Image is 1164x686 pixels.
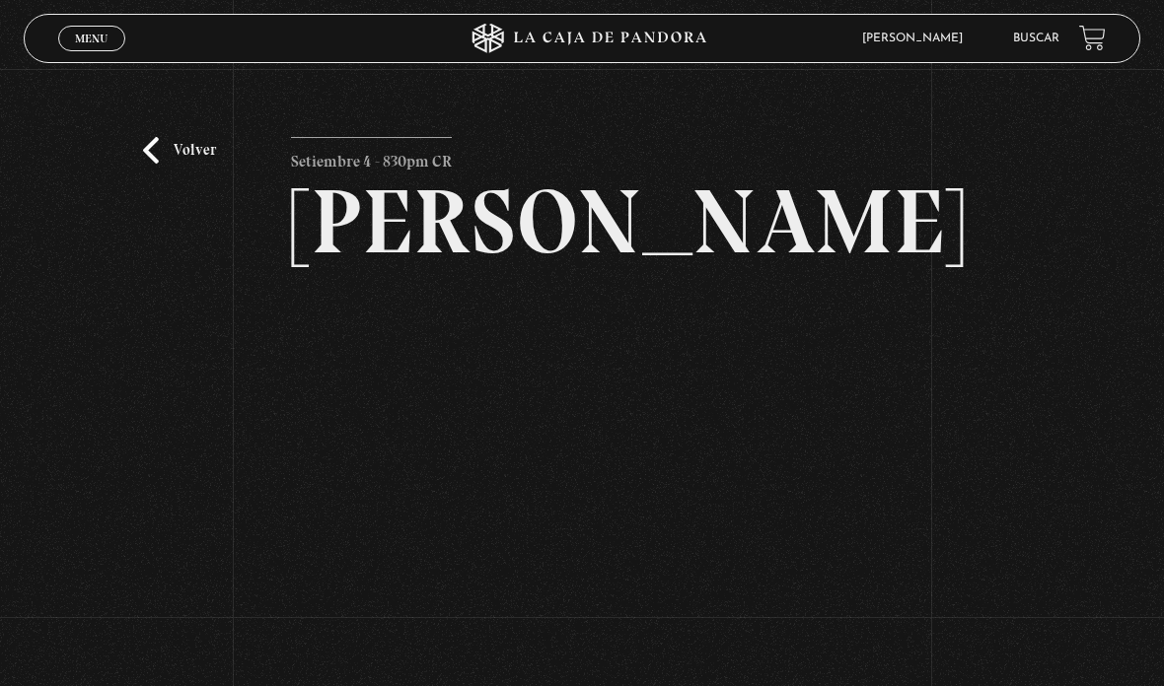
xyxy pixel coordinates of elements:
a: Buscar [1013,33,1059,44]
h2: [PERSON_NAME] [291,176,872,267]
iframe: Dailymotion video player – MARIA GABRIELA PROGRAMA [291,297,872,623]
span: [PERSON_NAME] [852,33,982,44]
span: Cerrar [69,49,115,63]
span: Menu [75,33,108,44]
p: Setiembre 4 - 830pm CR [291,137,452,176]
a: View your shopping cart [1079,25,1106,51]
a: Volver [143,137,216,164]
